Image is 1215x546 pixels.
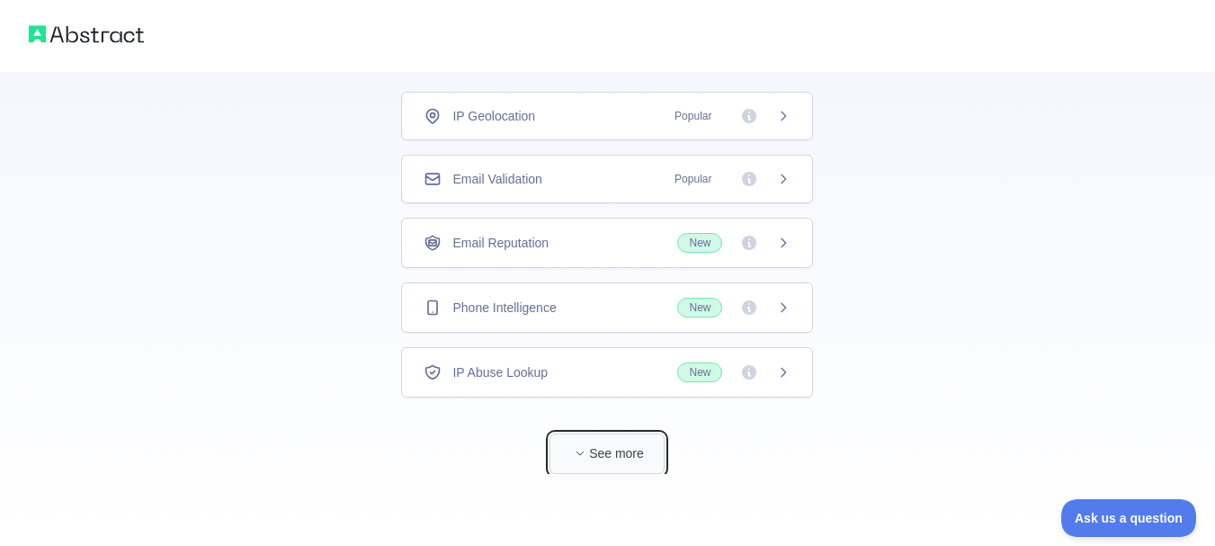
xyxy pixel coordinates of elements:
span: Email Validation [452,170,541,188]
button: See more [549,434,665,474]
span: Popular [664,170,722,188]
img: Abstract logo [29,22,144,47]
span: IP Abuse Lookup [452,363,548,381]
span: New [677,233,722,253]
span: New [677,298,722,318]
span: Phone Intelligence [452,299,556,317]
span: New [677,363,722,382]
iframe: Toggle Customer Support [1061,499,1197,537]
span: IP Geolocation [452,107,535,125]
span: Popular [664,107,722,125]
span: Email Reputation [452,234,549,252]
